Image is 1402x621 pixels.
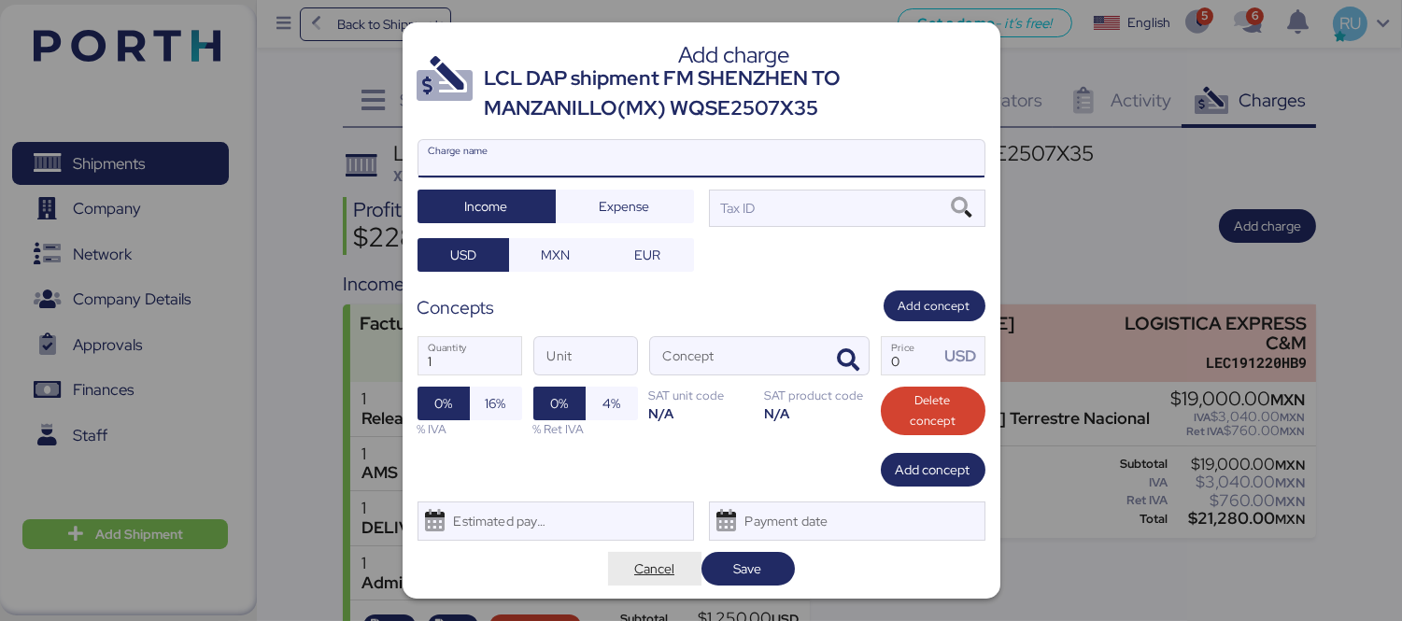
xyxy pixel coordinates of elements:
span: 16% [486,392,506,415]
div: SAT product code [765,387,870,404]
input: Unit [534,337,637,374]
input: Concept [650,337,824,374]
span: Add concept [899,296,970,317]
span: 4% [602,392,620,415]
input: Quantity [418,337,521,374]
button: 0% [418,387,470,420]
span: 0% [550,392,568,415]
button: 0% [533,387,586,420]
div: Tax ID [717,198,756,219]
span: Add concept [896,459,970,481]
span: Delete concept [896,390,970,431]
button: Add concept [881,453,985,487]
button: USD [418,238,510,272]
button: Add concept [884,290,985,321]
button: Expense [556,190,694,223]
button: Delete concept [881,387,985,435]
span: Cancel [634,557,674,580]
div: N/A [765,404,870,422]
div: N/A [649,404,754,422]
button: ConceptConcept [829,341,869,380]
button: Cancel [608,552,701,586]
div: SAT unit code [649,387,754,404]
div: LCL DAP shipment FM SHENZHEN TO MANZANILLO(MX) WQSE2507X35 [485,64,985,124]
div: % Ret IVA [533,420,638,438]
span: 0% [434,392,452,415]
button: Save [701,552,795,586]
div: USD [944,345,984,368]
input: Charge name [418,140,984,177]
span: Save [734,557,762,580]
button: 16% [470,387,522,420]
button: Income [418,190,556,223]
span: Expense [600,195,650,218]
button: MXN [509,238,602,272]
span: MXN [541,244,570,266]
div: Add charge [485,47,985,64]
div: % IVA [418,420,522,438]
span: Income [465,195,508,218]
input: Price [882,337,940,374]
span: USD [450,244,476,266]
div: Concepts [418,294,495,321]
button: 4% [586,387,638,420]
button: EUR [602,238,694,272]
span: EUR [634,244,660,266]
